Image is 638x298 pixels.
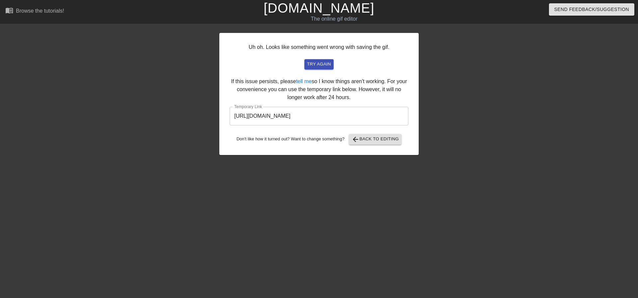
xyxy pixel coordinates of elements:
[219,33,419,155] div: Uh oh. Looks like something went wrong with saving the gif. If this issue persists, please so I k...
[216,15,452,23] div: The online gif editor
[349,134,402,145] button: Back to Editing
[352,135,360,143] span: arrow_back
[230,134,408,145] div: Don't like how it turned out? Want to change something?
[296,78,312,84] a: tell me
[5,6,64,17] a: Browse the tutorials!
[230,107,408,125] input: bare
[554,5,629,14] span: Send Feedback/Suggestion
[304,59,334,70] button: try again
[264,1,374,15] a: [DOMAIN_NAME]
[352,135,399,143] span: Back to Editing
[5,6,13,14] span: menu_book
[16,8,64,14] div: Browse the tutorials!
[307,61,331,68] span: try again
[549,3,634,16] button: Send Feedback/Suggestion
